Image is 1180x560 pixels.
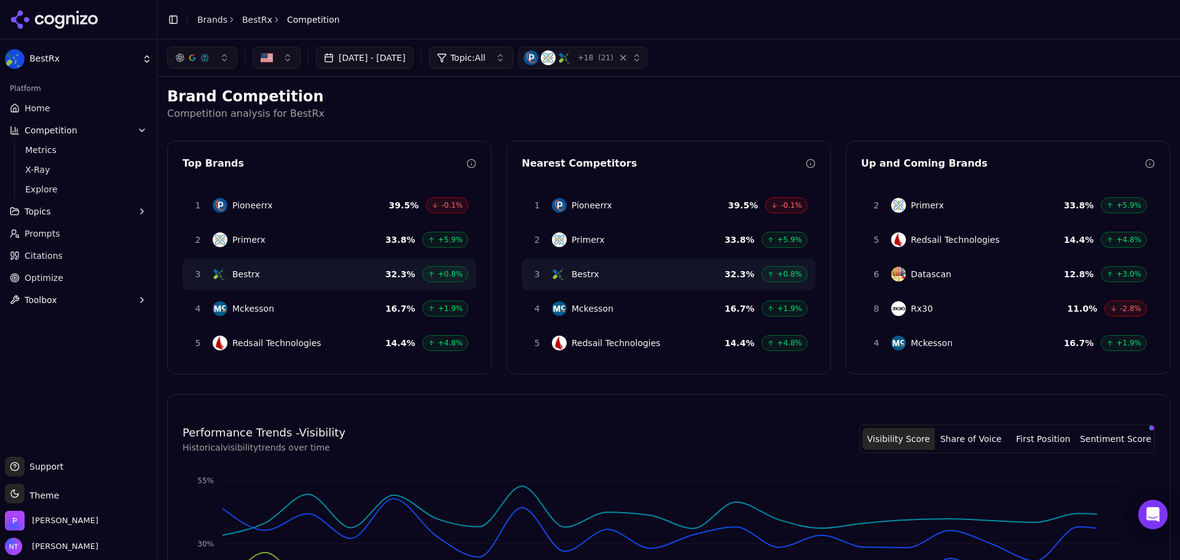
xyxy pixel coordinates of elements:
button: Visibility Score [862,428,935,450]
span: Mckesson [232,302,274,315]
span: 2 [869,199,884,211]
p: Historical visibility trends over time [183,441,345,454]
span: Primerx [232,234,265,246]
span: Primerx [572,234,605,246]
tspan: 30% [197,540,214,548]
button: Competition [5,120,152,140]
span: Home [25,102,50,114]
span: -0.1% [441,200,463,210]
span: +0.8% [438,269,463,279]
div: Top Brands [183,156,466,171]
span: Prompts [25,227,60,240]
span: +5.9% [438,235,463,245]
span: Citations [25,250,63,262]
img: Primerx [891,198,906,213]
span: Perrill [32,515,98,526]
span: Primerx [911,199,944,211]
p: Competition analysis for BestRx [167,106,1170,121]
span: BestRx [29,53,137,65]
a: BestRx [242,14,272,26]
span: 16.7 % [725,302,755,315]
img: Primerx [213,232,227,247]
span: +1.9% [777,304,802,314]
img: Bestrx [213,267,227,282]
span: Bestrx [232,268,260,280]
span: -0.1% [781,200,802,210]
span: 8 [869,302,884,315]
span: +5.9% [777,235,802,245]
span: 32.3 % [385,268,415,280]
span: 32.3 % [725,268,755,280]
div: Up and Coming Brands [861,156,1145,171]
img: Mckesson [891,336,906,350]
img: Redsail Technologies [213,336,227,350]
span: +5.9% [1116,200,1141,210]
span: +1.9% [1116,338,1141,348]
span: 39.5 % [389,199,419,211]
img: Bestrx [558,50,573,65]
img: Perrill [5,511,25,530]
button: Share of Voice [935,428,1007,450]
span: -2.8% [1120,304,1141,314]
img: Nate Tower [5,538,22,555]
a: Citations [5,246,152,266]
img: Mckesson [213,301,227,316]
span: 5 [869,234,884,246]
h4: Performance Trends - Visibility [183,424,345,441]
a: X-Ray [20,161,137,178]
span: Theme [25,491,59,500]
img: Mckesson [552,301,567,316]
span: 4 [869,337,884,349]
a: Home [5,98,152,118]
span: 6 [869,268,884,280]
span: +1.9% [438,304,463,314]
a: Enable Validation [5,69,75,79]
span: +4.8% [777,338,802,348]
span: 5 [530,337,545,349]
span: Redsail Technologies [232,337,321,349]
h2: Brand Competition [167,87,1170,106]
span: 1 [530,199,545,211]
span: Redsail Technologies [572,337,661,349]
div: Open Intercom Messenger [1138,500,1168,529]
span: 2 [191,234,205,246]
span: Topic: All [450,52,486,64]
span: Redsail Technologies [911,234,1000,246]
h5: Bazaarvoice Analytics content is not detected on this page. [5,30,179,49]
span: 16.7 % [1064,337,1094,349]
a: Metrics [20,141,137,159]
a: Optimize [5,268,152,288]
img: Redsail Technologies [552,336,567,350]
tspan: 55% [197,476,214,485]
button: Topics [5,202,152,221]
nav: breadcrumb [197,14,340,26]
span: 2 [530,234,545,246]
span: 16.7 % [385,302,415,315]
span: 33.8 % [725,234,755,246]
span: Explore [25,183,132,195]
img: Datascan [891,267,906,282]
span: +0.8% [777,269,802,279]
span: Mckesson [572,302,613,315]
span: Metrics [25,144,132,156]
span: 11.0 % [1068,302,1098,315]
button: Open organization switcher [5,511,98,530]
span: Datascan [911,268,951,280]
img: Pioneerrx [213,198,227,213]
span: Pioneerrx [572,199,612,211]
img: Bestrx [552,267,567,282]
img: Primerx [552,232,567,247]
span: Pioneerrx [232,199,273,211]
span: Rx30 [911,302,933,315]
span: 14.4 % [1064,234,1094,246]
button: First Position [1007,428,1080,450]
button: Sentiment Score [1079,428,1152,450]
span: + 18 [578,53,593,63]
a: Prompts [5,224,152,243]
span: 14.4 % [725,337,755,349]
span: 3 [191,268,205,280]
span: 5 [191,337,205,349]
img: Pioneerrx [552,198,567,213]
p: Analytics Inspector 1.7.0 [5,5,179,16]
span: 33.8 % [385,234,415,246]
